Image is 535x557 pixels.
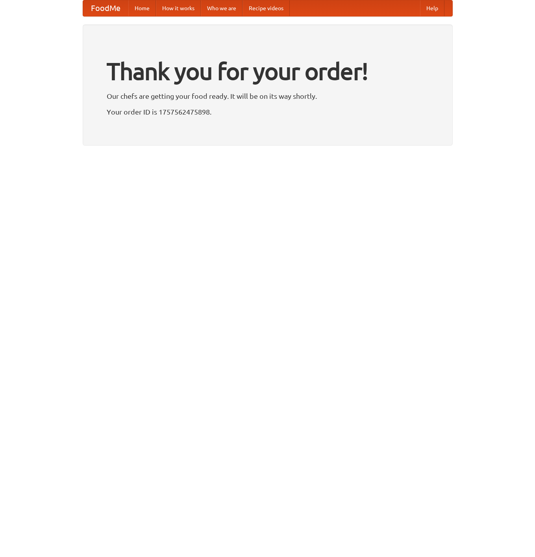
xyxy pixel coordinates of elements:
a: Who we are [201,0,243,16]
h1: Thank you for your order! [107,52,429,90]
p: Your order ID is 1757562475898. [107,106,429,118]
a: FoodMe [83,0,128,16]
a: Home [128,0,156,16]
p: Our chefs are getting your food ready. It will be on its way shortly. [107,90,429,102]
a: Recipe videos [243,0,290,16]
a: Help [420,0,444,16]
a: How it works [156,0,201,16]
